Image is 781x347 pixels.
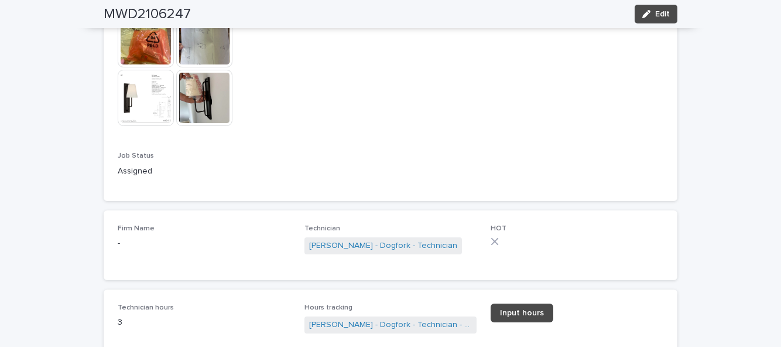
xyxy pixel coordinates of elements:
[118,237,290,250] p: -
[491,225,506,232] span: HOT
[491,304,553,322] a: Input hours
[635,5,677,23] button: Edit
[304,225,340,232] span: Technician
[118,317,290,329] p: 3
[118,304,174,311] span: Technician hours
[500,309,544,317] span: Input hours
[104,6,191,23] h2: MWD2106247
[304,304,352,311] span: Hours tracking
[309,240,457,252] a: [PERSON_NAME] - Dogfork - Technician
[118,165,663,178] p: Assigned
[118,152,154,159] span: Job Status
[655,10,670,18] span: Edit
[309,319,472,331] a: [PERSON_NAME] - Dogfork - Technician - MWD2106247 - 3674
[118,225,155,232] span: Firm Name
